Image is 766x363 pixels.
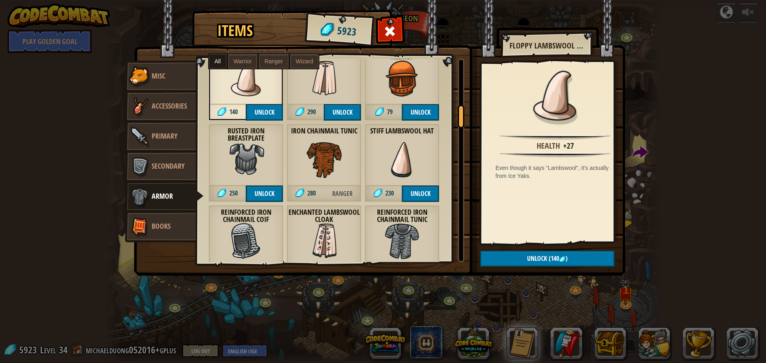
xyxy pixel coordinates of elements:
[547,254,559,263] span: (140
[402,104,439,121] button: Unlock
[307,107,316,116] span: 290
[125,121,196,153] a: Primary
[307,189,316,198] span: 280
[509,41,585,50] h2: Floppy Lambswool Hat
[495,164,619,180] div: Even though it says "Lambswool", it's actually from Ice Yaks.
[152,221,170,231] span: Books
[324,186,361,202] span: Ranger
[296,58,313,65] span: Wizard
[306,142,342,178] img: portrait.png
[125,181,204,213] a: Armor
[527,254,547,263] span: Unlock
[217,189,226,198] img: gem.png
[246,104,283,121] button: Unlock
[384,223,420,259] img: portrait.png
[125,151,196,183] a: Secondary
[234,58,252,65] span: Warrior
[128,185,152,209] img: item-icon-armor.png
[209,127,283,143] strong: Rusted Iron Breastplate
[128,95,152,119] img: item-icon-accessories.png
[287,127,361,135] strong: Iron Chainmail Tunic
[384,142,420,178] img: portrait.png
[228,60,264,97] img: portrait.png
[365,127,439,135] strong: Stiff Lambswool Hat
[215,58,221,65] span: All
[306,60,342,97] img: portrait.png
[217,107,226,116] img: gem.png
[287,208,361,224] strong: Enchanted Lambswool Cloak
[128,215,152,239] img: item-icon-books.png
[365,45,439,61] strong: Polished Bronze Helmet
[229,189,238,198] span: 250
[537,140,560,152] div: Health
[217,22,253,39] h1: Items
[265,58,283,65] span: Ranger
[499,152,611,157] img: hr.png
[306,223,342,259] img: portrait.png
[365,208,439,224] strong: Reinforced Iron Chainmail Tunic
[402,186,439,202] button: Unlock
[152,101,187,111] span: Accessories
[373,189,382,198] img: gem.png
[480,250,615,267] button: Unlock(140)
[228,223,264,259] img: portrait.png
[128,65,152,89] img: item-icon-misc.png
[152,71,165,81] span: Misc
[375,107,384,116] img: gem.png
[128,155,152,179] img: item-icon-secondary.png
[559,256,565,262] img: gem.png
[563,140,574,152] div: +27
[387,107,393,116] span: 79
[152,131,177,141] span: Primary
[385,189,394,198] span: 230
[499,135,611,140] img: hr.png
[128,125,152,149] img: item-icon-primary.png
[246,186,283,202] button: Unlock
[295,189,304,198] img: gem.png
[125,211,196,243] a: Books
[324,104,361,121] button: Unlock
[125,91,196,123] a: Accessories
[565,254,567,263] span: )
[337,23,357,39] span: 5923
[125,60,196,93] a: Misc
[229,107,238,116] span: 140
[384,60,420,97] img: portrait.png
[152,191,173,201] span: Armor
[529,69,581,121] img: portrait.png
[152,161,184,171] span: Secondary
[295,107,304,116] img: gem.png
[209,208,283,224] strong: Reinforced Iron Chainmail Coif
[228,142,264,178] img: portrait.png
